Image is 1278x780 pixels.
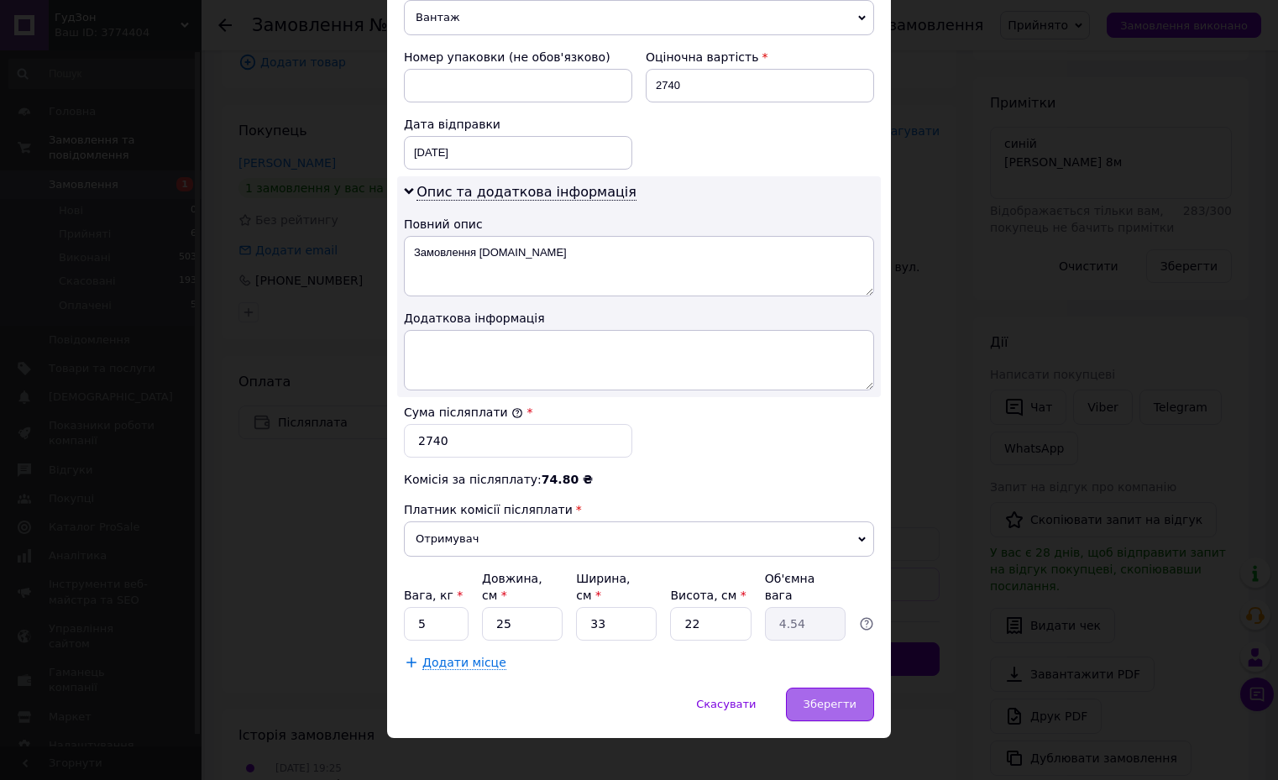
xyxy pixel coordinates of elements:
div: Повний опис [404,216,874,233]
div: Комісія за післяплату: [404,471,874,488]
div: Оціночна вартість [646,49,874,65]
span: Зберегти [804,698,856,710]
span: Додати місце [422,656,506,670]
span: Скасувати [696,698,756,710]
div: Номер упаковки (не обов'язково) [404,49,632,65]
label: Сума післяплати [404,406,523,419]
label: Висота, см [670,589,746,602]
label: Ширина, см [576,572,630,602]
span: Опис та додаткова інформація [416,184,636,201]
div: Об'ємна вага [765,570,846,604]
div: Дата відправки [404,116,632,133]
label: Вага, кг [404,589,463,602]
textarea: Замовлення [DOMAIN_NAME] [404,236,874,296]
span: Платник комісії післяплати [404,503,573,516]
span: Отримувач [404,521,874,557]
label: Довжина, см [482,572,542,602]
div: Додаткова інформація [404,310,874,327]
span: 74.80 ₴ [542,473,593,486]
